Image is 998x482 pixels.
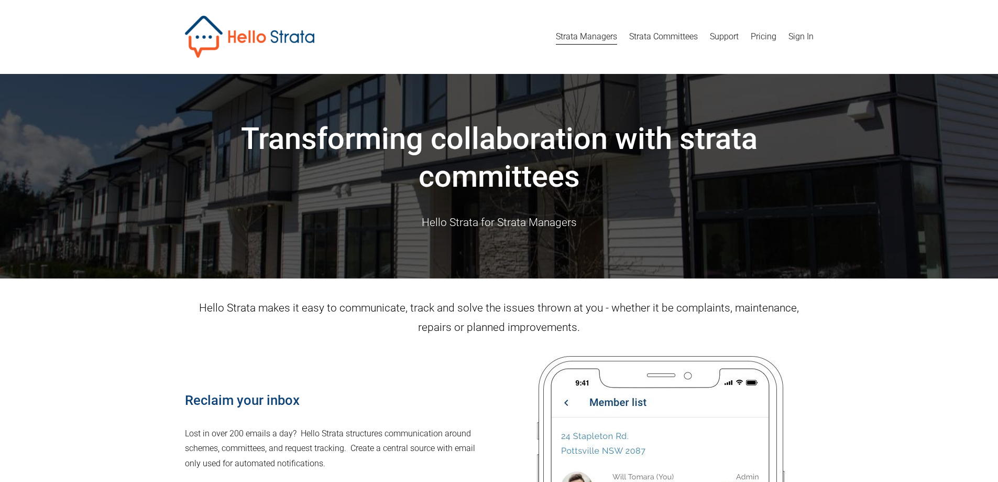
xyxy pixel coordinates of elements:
[185,426,490,472] p: Lost in over 200 emails a day? Hello Strata structures communication around schemes, committees, ...
[556,28,617,45] a: Strata Managers
[185,391,490,410] h4: Reclaim your inbox
[185,298,814,338] p: Hello Strata makes it easy to communicate, track and solve the issues thrown at you - whether it ...
[185,120,814,196] h1: Transforming collaboration with strata committees
[751,28,776,45] a: Pricing
[185,16,314,58] img: Hello Strata
[629,28,698,45] a: Strata Committees
[185,213,814,232] p: Hello Strata for Strata Managers
[710,28,739,45] a: Support
[788,28,814,45] a: Sign In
